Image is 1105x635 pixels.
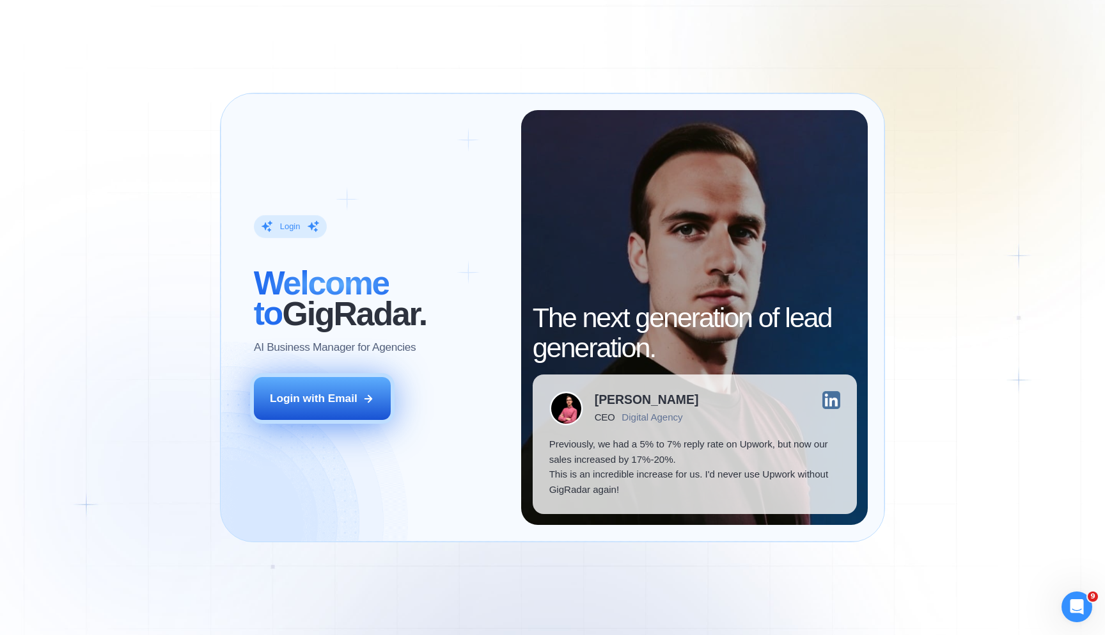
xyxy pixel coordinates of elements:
[254,264,389,332] span: Welcome to
[595,394,699,406] div: [PERSON_NAME]
[254,268,505,329] h2: ‍ GigRadar.
[533,303,857,364] h2: The next generation of lead generation.
[1088,591,1098,602] span: 9
[1062,591,1092,622] iframe: Intercom live chat
[254,340,416,355] p: AI Business Manager for Agencies
[622,412,682,422] div: Digital Agency
[280,221,301,232] div: Login
[595,412,615,422] div: CEO
[254,377,391,420] button: Login with Email
[549,437,840,497] p: Previously, we had a 5% to 7% reply rate on Upwork, but now our sales increased by 17%-20%. This ...
[270,391,357,406] div: Login with Email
